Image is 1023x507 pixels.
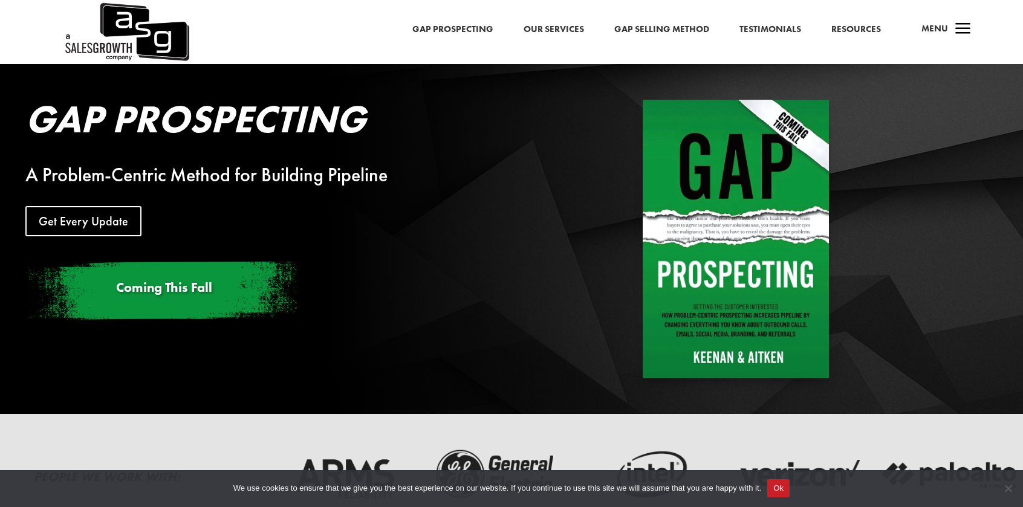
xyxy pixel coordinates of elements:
[25,168,528,182] div: A Problem-Centric Method for Building Pipeline
[25,100,528,144] h2: Gap Prospecting
[1002,482,1014,494] span: No
[739,22,801,37] a: Testimonials
[524,22,584,37] a: Our Services
[767,479,790,497] button: Ok
[412,22,493,37] a: Gap Prospecting
[921,22,948,34] span: Menu
[831,22,881,37] a: Resources
[25,206,141,236] a: Get Every Update
[614,22,709,37] a: Gap Selling Method
[233,482,761,494] span: We use cookies to ensure that we give you the best experience on our website. If you continue to ...
[116,279,212,296] span: Coming This Fall
[951,18,975,42] span: a
[643,100,829,378] img: Gap Prospecting - Coming This Fall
